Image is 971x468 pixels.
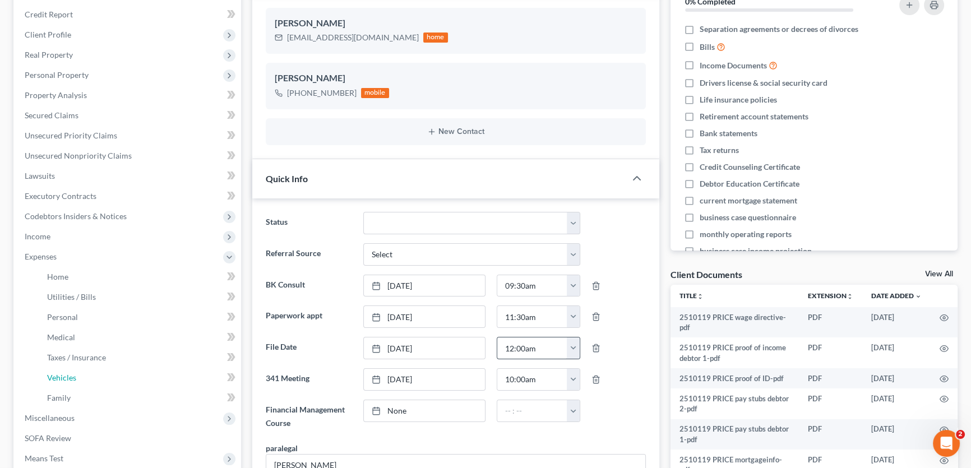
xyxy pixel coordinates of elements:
[700,41,715,53] span: Bills
[275,17,637,30] div: [PERSON_NAME]
[671,419,799,450] td: 2510119 PRICE pay stubs debtor 1-pdf
[25,453,63,463] span: Means Test
[25,50,73,59] span: Real Property
[700,229,792,240] span: monthly operating reports
[862,419,931,450] td: [DATE]
[799,419,862,450] td: PDF
[700,128,757,139] span: Bank statements
[808,291,853,300] a: Extensionunfold_more
[16,166,241,186] a: Lawsuits
[260,337,358,359] label: File Date
[16,85,241,105] a: Property Analysis
[260,275,358,297] label: BK Consult
[266,442,298,454] div: paralegal
[16,126,241,146] a: Unsecured Priority Claims
[799,388,862,419] td: PDF
[25,252,57,261] span: Expenses
[799,337,862,368] td: PDF
[862,337,931,368] td: [DATE]
[16,4,241,25] a: Credit Report
[287,87,357,99] div: [PHONE_NUMBER]
[260,400,358,433] label: Financial Management Course
[700,145,739,156] span: Tax returns
[47,292,96,302] span: Utilities / Bills
[25,10,73,19] span: Credit Report
[925,270,953,278] a: View All
[25,90,87,100] span: Property Analysis
[47,332,75,342] span: Medical
[38,388,241,408] a: Family
[25,231,50,241] span: Income
[16,428,241,448] a: SOFA Review
[275,72,637,85] div: [PERSON_NAME]
[25,30,71,39] span: Client Profile
[497,400,568,421] input: -- : --
[697,293,704,300] i: unfold_more
[799,368,862,388] td: PDF
[497,337,568,359] input: -- : --
[25,413,75,423] span: Miscellaneous
[671,368,799,388] td: 2510119 PRICE proof of ID-pdf
[47,393,71,402] span: Family
[364,400,484,421] a: None
[16,105,241,126] a: Secured Claims
[38,327,241,347] a: Medical
[700,245,812,257] span: business case income projection
[700,94,777,105] span: Life insurance policies
[47,272,68,281] span: Home
[671,307,799,338] td: 2510119 PRICE wage directive-pdf
[871,291,922,300] a: Date Added expand_more
[260,212,358,234] label: Status
[25,191,96,201] span: Executory Contracts
[47,373,76,382] span: Vehicles
[38,287,241,307] a: Utilities / Bills
[700,212,796,223] span: business case questionnaire
[16,186,241,206] a: Executory Contracts
[25,70,89,80] span: Personal Property
[260,243,358,266] label: Referral Source
[497,275,568,296] input: -- : --
[956,430,965,439] span: 2
[862,388,931,419] td: [DATE]
[266,173,308,184] span: Quick Info
[25,131,117,140] span: Unsecured Priority Claims
[364,275,484,296] a: [DATE]
[47,312,78,322] span: Personal
[361,88,389,98] div: mobile
[25,110,78,120] span: Secured Claims
[25,171,55,180] span: Lawsuits
[38,307,241,327] a: Personal
[38,347,241,368] a: Taxes / Insurance
[364,337,484,359] a: [DATE]
[25,433,71,443] span: SOFA Review
[25,151,132,160] span: Unsecured Nonpriority Claims
[38,368,241,388] a: Vehicles
[671,337,799,368] td: 2510119 PRICE proof of income debtor 1-pdf
[847,293,853,300] i: unfold_more
[287,32,419,43] div: [EMAIL_ADDRESS][DOMAIN_NAME]
[933,430,960,457] iframe: Intercom live chat
[260,305,358,328] label: Paperwork appt
[799,307,862,338] td: PDF
[260,368,358,391] label: 341 Meeting
[25,211,127,221] span: Codebtors Insiders & Notices
[862,307,931,338] td: [DATE]
[700,195,797,206] span: current mortgage statement
[364,306,484,327] a: [DATE]
[364,369,484,390] a: [DATE]
[915,293,922,300] i: expand_more
[275,127,637,136] button: New Contact
[700,60,767,71] span: Income Documents
[497,306,568,327] input: -- : --
[700,161,800,173] span: Credit Counseling Certificate
[862,368,931,388] td: [DATE]
[700,24,858,35] span: Separation agreements or decrees of divorces
[47,353,106,362] span: Taxes / Insurance
[16,146,241,166] a: Unsecured Nonpriority Claims
[38,267,241,287] a: Home
[700,111,808,122] span: Retirement account statements
[497,369,568,390] input: -- : --
[671,388,799,419] td: 2510119 PRICE pay stubs debtor 2-pdf
[700,77,827,89] span: Drivers license & social security card
[700,178,799,189] span: Debtor Education Certificate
